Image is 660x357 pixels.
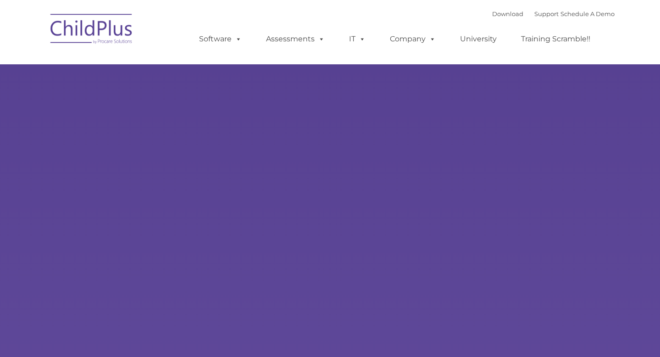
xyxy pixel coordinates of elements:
a: Download [492,10,523,17]
a: Assessments [257,30,334,48]
a: University [451,30,506,48]
font: | [492,10,615,17]
a: Support [534,10,559,17]
a: Schedule A Demo [560,10,615,17]
a: Company [381,30,445,48]
img: ChildPlus by Procare Solutions [46,7,138,53]
a: Software [190,30,251,48]
a: IT [340,30,375,48]
a: Training Scramble!! [512,30,599,48]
